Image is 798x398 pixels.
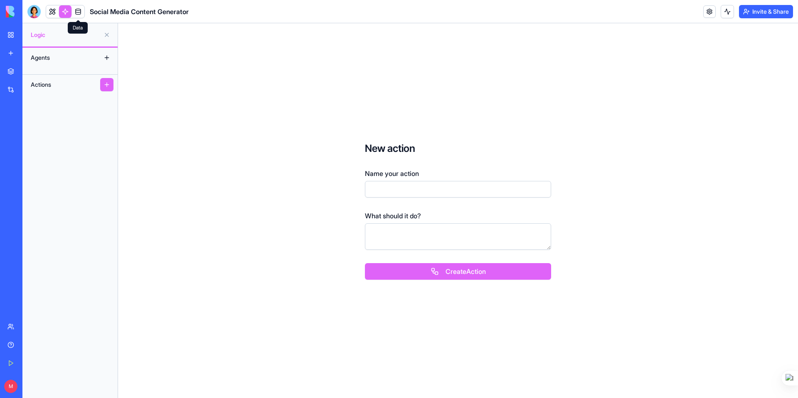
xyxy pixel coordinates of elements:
[31,31,100,39] span: Logic
[90,7,189,17] span: Social Media Content Generator
[68,22,88,34] div: Data
[365,211,421,221] label: What should it do?
[739,5,793,18] button: Invite & Share
[27,51,93,64] div: Agents
[6,6,57,17] img: logo
[365,142,551,155] h3: New action
[365,263,551,280] button: CreateAction
[27,78,93,91] div: Actions
[4,380,17,393] span: M
[365,168,419,178] label: Name your action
